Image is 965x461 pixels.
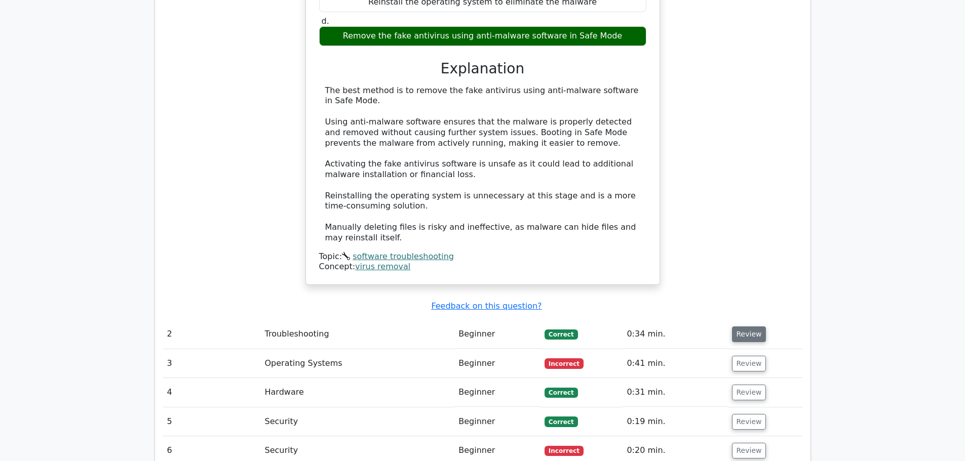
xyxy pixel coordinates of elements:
[261,407,455,436] td: Security
[261,378,455,407] td: Hardware
[732,414,766,430] button: Review
[355,262,410,271] a: virus removal
[454,320,541,349] td: Beginner
[623,378,727,407] td: 0:31 min.
[545,446,584,456] span: Incorrect
[623,349,727,378] td: 0:41 min.
[545,329,577,340] span: Correct
[319,262,646,272] div: Concept:
[623,320,727,349] td: 0:34 min.
[431,301,542,311] a: Feedback on this question?
[732,385,766,400] button: Review
[623,407,727,436] td: 0:19 min.
[325,86,640,243] div: The best method is to remove the fake antivirus using anti-malware software in Safe Mode. Using a...
[454,349,541,378] td: Beginner
[732,443,766,458] button: Review
[163,407,261,436] td: 5
[545,416,577,427] span: Correct
[325,60,640,77] h3: Explanation
[732,356,766,371] button: Review
[163,349,261,378] td: 3
[319,252,646,262] div: Topic:
[732,326,766,342] button: Review
[454,407,541,436] td: Beginner
[261,349,455,378] td: Operating Systems
[454,378,541,407] td: Beginner
[322,16,329,26] span: d.
[163,378,261,407] td: 4
[261,320,455,349] td: Troubleshooting
[545,358,584,368] span: Incorrect
[545,388,577,398] span: Correct
[163,320,261,349] td: 2
[353,252,454,261] a: software troubleshooting
[319,26,646,46] div: Remove the fake antivirus using anti-malware software in Safe Mode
